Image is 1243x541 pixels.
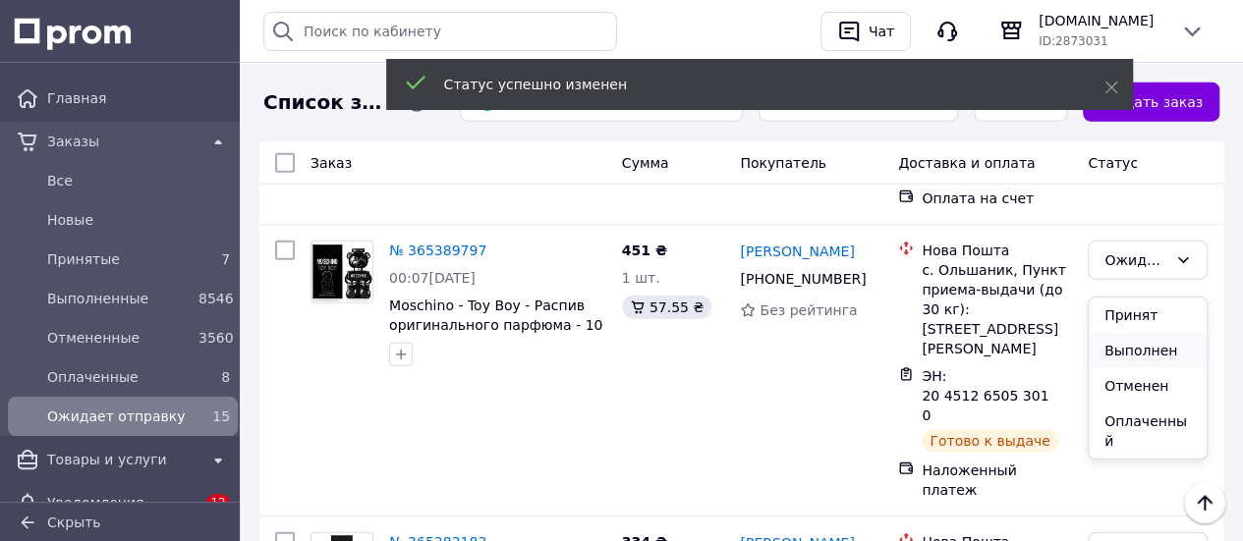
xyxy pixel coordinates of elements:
span: Без рейтинга [760,302,857,318]
li: Отменен [1089,368,1207,404]
li: Оплаченный [1089,404,1207,459]
span: Статус [1088,155,1138,171]
span: Скрыть [47,514,101,530]
span: 00:07[DATE] [389,270,476,286]
button: Наверх [1184,482,1225,523]
a: Фото товару [311,241,373,303]
li: Принят [1089,298,1207,333]
span: Отмененные [47,328,191,348]
span: 8546 [198,291,234,306]
div: Ожидает отправку [1104,249,1167,271]
span: Оплаченные [47,367,191,387]
span: Заказы [47,132,198,151]
span: ЭН: 20 4512 6505 3010 [922,368,1048,423]
div: Статус успешно изменен [444,75,1055,94]
span: 451 ₴ [622,243,667,258]
span: Сумма [622,155,669,171]
a: № 365389797 [389,243,486,258]
span: Выполненные [47,289,191,308]
span: Уведомления [47,493,198,513]
span: 1 шт. [622,270,660,286]
div: Оплата на счет [922,189,1072,208]
img: Фото товару [311,242,372,302]
span: Главная [47,88,230,108]
span: Доставка и оплата [898,155,1035,171]
span: Принятые [47,249,191,269]
a: [PERSON_NAME] [740,242,854,261]
div: Чат [865,17,898,46]
div: Нова Пошта [922,241,1072,260]
span: [DOMAIN_NAME] [1039,11,1164,30]
div: 57.55 ₴ [622,296,711,319]
span: 15 [212,408,230,424]
a: Создать заказ [1083,82,1219,122]
span: Список заказов [263,88,389,117]
span: 12 [206,494,229,512]
span: ID: 2873031 [1039,34,1107,48]
span: Покупатель [740,155,826,171]
span: Ожидает отправку [47,406,191,426]
span: Все [47,171,230,190]
div: Наложенный платеж [922,460,1072,500]
span: 7 [221,251,230,267]
li: Выполнен [1089,333,1207,368]
a: Moschino - Toy Boy - Распив оригинального парфюма - 10 мл. [389,298,602,352]
span: 8 [221,369,230,385]
button: Чат [820,12,911,51]
span: 3560 [198,330,234,346]
div: [PHONE_NUMBER] [736,265,867,293]
div: с. Ольшаник, Пункт приема-выдачи (до 30 кг): [STREET_ADDRESS][PERSON_NAME] [922,260,1072,358]
input: Поиск по кабинету [263,12,617,51]
div: Готово к выдаче [922,429,1057,453]
span: Новые [47,210,230,230]
span: Заказ [311,155,352,171]
span: Товары и услуги [47,450,198,469]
